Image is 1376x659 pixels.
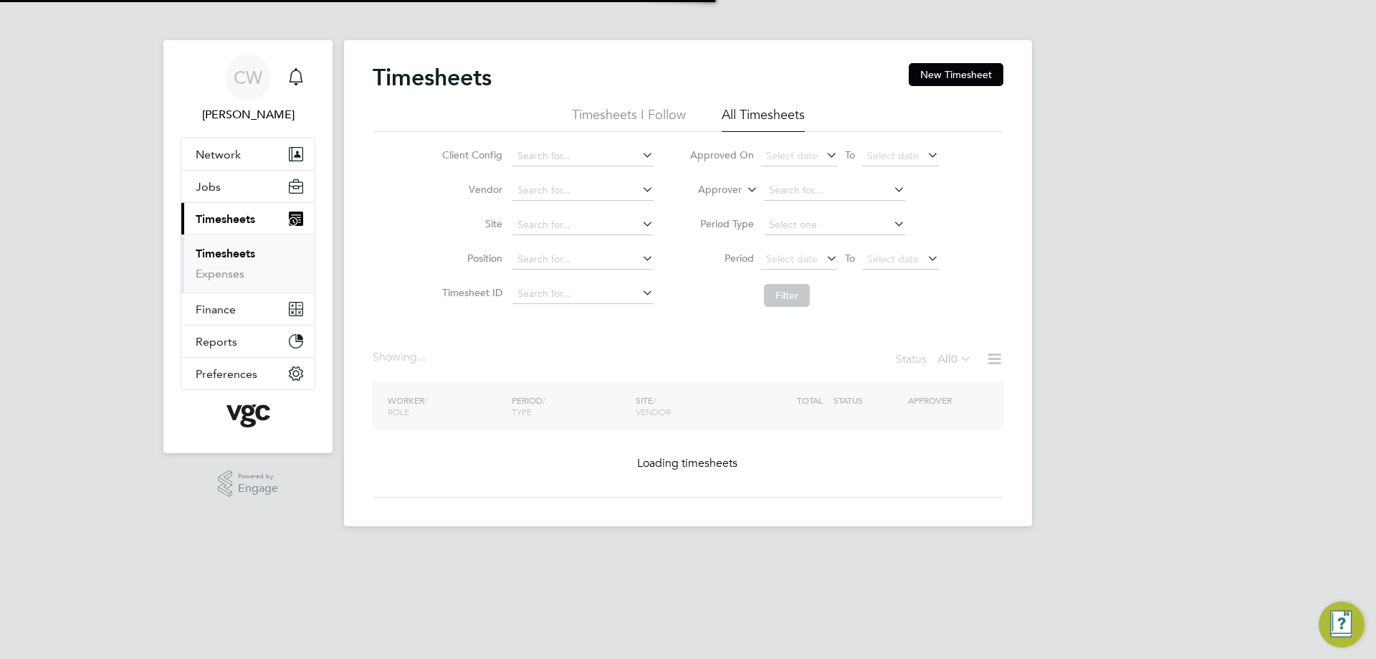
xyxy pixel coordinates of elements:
span: Timesheets [196,212,255,226]
button: Filter [764,284,810,307]
button: Finance [181,293,315,325]
input: Search for... [764,181,905,201]
button: Jobs [181,171,315,202]
input: Search for... [512,146,654,166]
label: All [937,352,972,366]
span: Select date [766,252,818,265]
a: CW[PERSON_NAME] [181,54,315,123]
label: Vendor [438,183,502,196]
li: Timesheets I Follow [572,106,686,132]
li: All Timesheets [722,106,805,132]
span: ... [417,350,426,364]
label: Timesheet ID [438,286,502,299]
span: Select date [867,252,919,265]
input: Search for... [512,215,654,235]
span: Finance [196,303,236,316]
nav: Main navigation [163,40,333,453]
span: Engage [238,483,278,495]
span: Preferences [196,367,257,381]
a: Go to home page [181,404,315,427]
label: Site [438,217,502,230]
label: Approver [677,183,742,197]
label: Position [438,252,502,265]
span: 0 [951,352,957,366]
button: Network [181,138,315,170]
span: Powered by [238,470,278,483]
label: Client Config [438,148,502,161]
button: Timesheets [181,203,315,234]
span: To [841,249,859,267]
span: To [841,146,859,164]
a: Powered byEngage [218,470,279,498]
a: Expenses [196,267,244,280]
span: CW [234,68,262,87]
span: Select date [867,149,919,162]
div: Showing [373,350,429,365]
input: Select one [764,215,905,235]
button: Engage Resource Center [1319,602,1365,648]
input: Search for... [512,284,654,304]
a: Timesheets [196,247,255,260]
span: Reports [196,335,237,349]
span: Network [196,148,241,161]
h2: Timesheets [373,63,492,92]
label: Period Type [689,217,754,230]
div: Timesheets [181,234,315,293]
button: Preferences [181,358,315,389]
button: New Timesheet [909,63,1003,86]
input: Search for... [512,250,654,270]
span: Jobs [196,180,221,194]
button: Reports [181,326,315,357]
label: Approved On [689,148,754,161]
div: Status [896,350,975,370]
img: vgcgroup-logo-retina.png [226,404,270,427]
label: Period [689,252,754,265]
input: Search for... [512,181,654,201]
span: Chris Watson [181,106,315,123]
span: Select date [766,149,818,162]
